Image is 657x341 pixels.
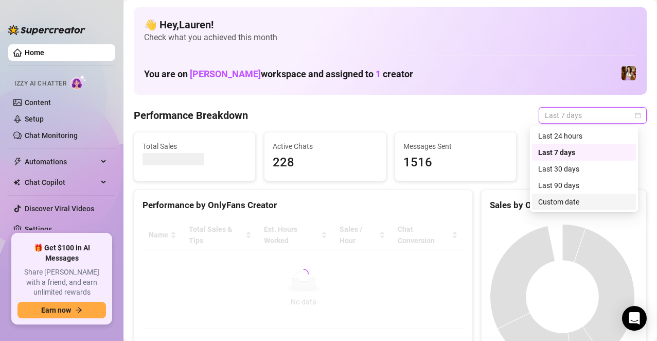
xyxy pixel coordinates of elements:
a: Home [25,48,44,57]
span: thunderbolt [13,158,22,166]
a: Setup [25,115,44,123]
img: Chat Copilot [13,179,20,186]
span: Izzy AI Chatter [14,79,66,89]
span: 🎁 Get $100 in AI Messages [17,243,106,263]
span: Share [PERSON_NAME] with a friend, and earn unlimited rewards [17,267,106,298]
div: Performance by OnlyFans Creator [143,198,464,212]
div: Last 7 days [538,147,630,158]
img: AI Chatter [70,75,86,90]
span: arrow-right [75,306,82,314]
h4: 👋 Hey, Lauren ! [144,18,636,32]
div: Last 30 days [538,163,630,175]
div: Last 24 hours [538,130,630,142]
span: Earn now [41,306,71,314]
img: Elena [622,66,636,80]
div: Last 90 days [538,180,630,191]
a: Chat Monitoring [25,131,78,140]
span: Last 7 days [545,108,641,123]
a: Discover Viral Videos [25,204,94,213]
div: Last 7 days [532,144,636,161]
span: Chat Copilot [25,174,98,191]
div: Last 30 days [532,161,636,177]
span: calendar [635,112,641,118]
div: Open Intercom Messenger [622,306,647,331]
span: Check what you achieved this month [144,32,636,43]
span: [PERSON_NAME] [190,69,261,79]
span: Automations [25,154,98,170]
span: 228 [273,153,377,173]
span: 1516 [403,153,508,173]
img: logo-BBDzfeDw.svg [8,25,85,35]
div: Last 90 days [532,177,636,194]
div: Custom date [532,194,636,210]
span: Total Sales [143,141,247,152]
span: Active Chats [273,141,377,152]
h4: Performance Breakdown [134,108,248,123]
span: loading [298,269,309,279]
span: Messages Sent [403,141,508,152]
div: Last 24 hours [532,128,636,144]
a: Settings [25,225,52,233]
button: Earn nowarrow-right [17,302,106,318]
span: 1 [376,69,381,79]
a: Content [25,98,51,107]
h1: You are on workspace and assigned to creator [144,69,413,80]
div: Sales by OnlyFans Creator [490,198,638,212]
div: Custom date [538,196,630,208]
